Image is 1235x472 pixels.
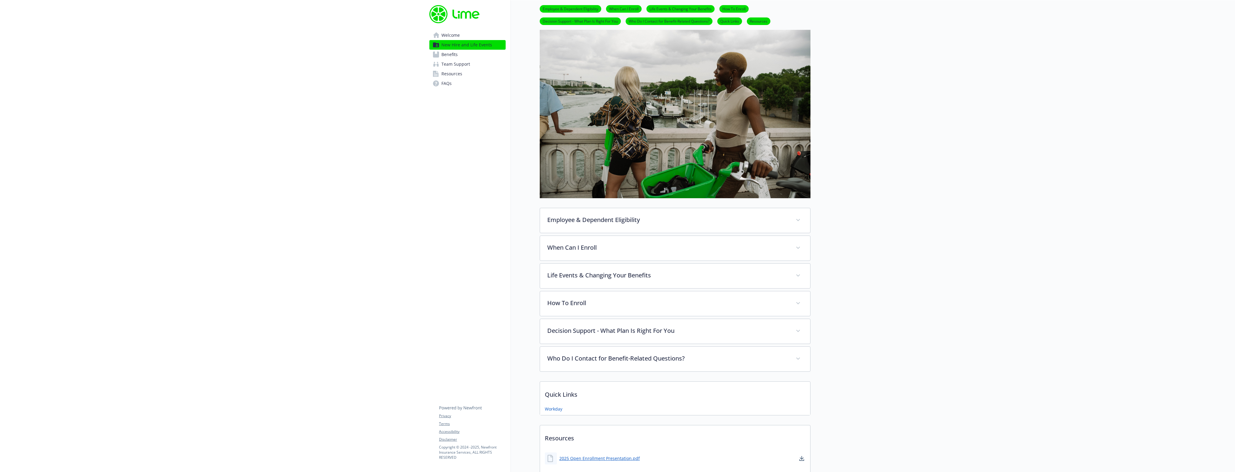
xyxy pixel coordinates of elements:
[747,18,770,24] a: Resources
[540,208,810,233] div: Employee & Dependent Eligibility
[540,264,810,288] div: Life Events & Changing Your Benefits
[441,40,492,50] span: New Hire and Life Events
[540,6,601,11] a: Employee & Dependent Eligibility
[547,271,788,280] p: Life Events & Changing Your Benefits
[439,429,505,434] a: Accessibility
[439,421,505,427] a: Terms
[429,30,506,40] a: Welcome
[798,455,805,462] a: download document
[547,326,788,335] p: Decision Support - What Plan Is Right For You
[429,50,506,59] a: Benefits
[439,437,505,442] a: Disclaimer
[439,413,505,419] a: Privacy
[559,455,640,461] a: 2025 Open Enrollment Presentation.pdf
[540,236,810,261] div: When Can I Enroll
[540,18,810,198] img: new hire page banner
[606,6,642,11] a: When Can I Enroll
[429,79,506,88] a: FAQs
[547,215,788,224] p: Employee & Dependent Eligibility
[540,18,621,24] a: Decision Support - What Plan Is Right For You
[540,425,810,448] p: Resources
[429,40,506,50] a: New Hire and Life Events
[626,18,712,24] a: Who Do I Contact for Benefit-Related Questions?
[439,445,505,460] p: Copyright © 2024 - 2025 , Newfront Insurance Services, ALL RIGHTS RESERVED
[547,354,788,363] p: Who Do I Contact for Benefit-Related Questions?
[441,59,470,69] span: Team Support
[540,291,810,316] div: How To Enroll
[441,69,462,79] span: Resources
[540,347,810,371] div: Who Do I Contact for Benefit-Related Questions?
[717,18,742,24] a: Quick Links
[646,6,715,11] a: Life Events & Changing Your Benefits
[719,6,749,11] a: How To Enroll
[547,243,788,252] p: When Can I Enroll
[441,30,460,40] span: Welcome
[545,406,562,412] a: Workday
[441,50,458,59] span: Benefits
[429,59,506,69] a: Team Support
[547,299,788,308] p: How To Enroll
[540,319,810,344] div: Decision Support - What Plan Is Right For You
[540,382,810,404] p: Quick Links
[441,79,452,88] span: FAQs
[429,69,506,79] a: Resources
